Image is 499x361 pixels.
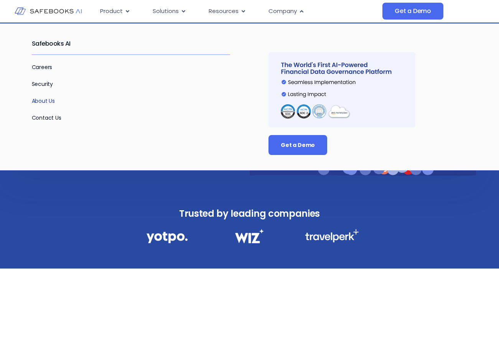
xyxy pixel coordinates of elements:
[231,229,267,243] img: Financial Data Governance 2
[32,114,61,122] a: Contact Us
[147,229,188,246] img: Financial Data Governance 1
[268,7,297,16] span: Company
[395,7,431,15] span: Get a Demo
[100,7,123,16] span: Product
[32,63,53,71] a: Careers
[153,7,179,16] span: Solutions
[209,7,239,16] span: Resources
[32,33,231,54] h2: Safebooks AI
[281,141,315,149] span: Get a Demo
[32,80,53,88] a: Security
[94,4,382,19] div: Menu Toggle
[130,206,370,221] h3: Trusted by leading companies
[94,4,382,19] nav: Menu
[268,135,327,155] a: Get a Demo
[32,97,55,105] a: About Us
[382,3,443,20] a: Get a Demo
[305,229,359,242] img: Financial Data Governance 3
